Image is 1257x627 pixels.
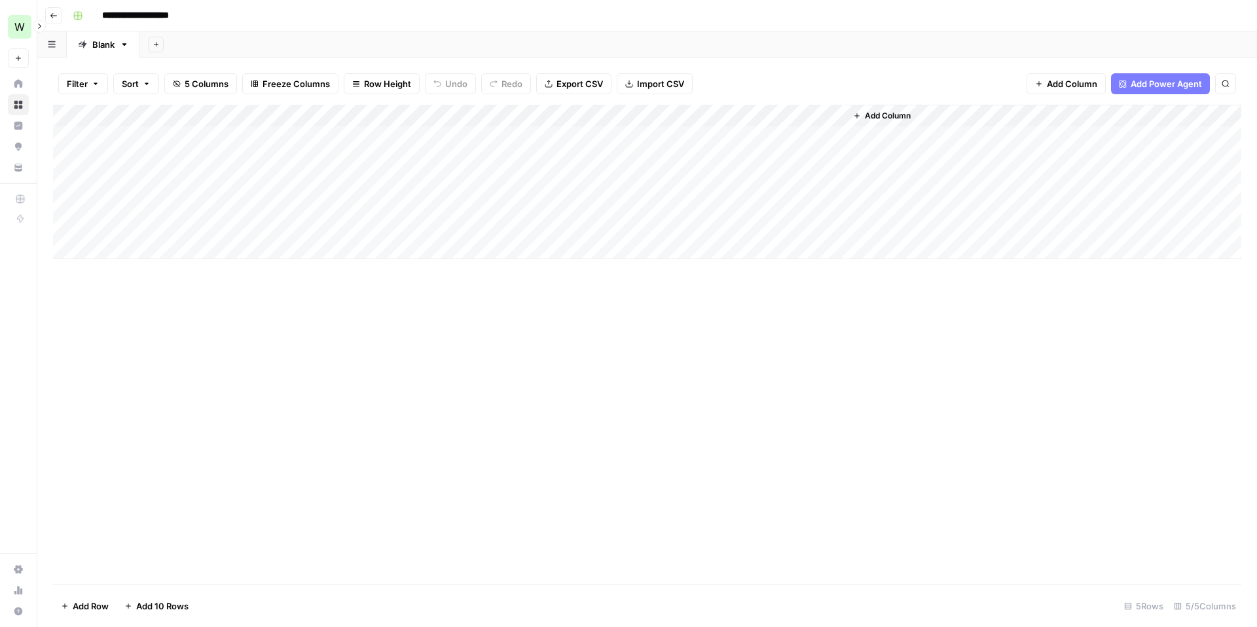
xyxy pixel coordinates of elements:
[73,600,109,613] span: Add Row
[8,10,29,43] button: Workspace: Workspace1
[117,596,196,617] button: Add 10 Rows
[1027,73,1106,94] button: Add Column
[8,580,29,601] a: Usage
[1169,596,1241,617] div: 5/5 Columns
[445,77,467,90] span: Undo
[8,136,29,157] a: Opportunities
[113,73,159,94] button: Sort
[8,601,29,622] button: Help + Support
[14,19,25,35] span: W
[8,115,29,136] a: Insights
[344,73,420,94] button: Row Height
[8,94,29,115] a: Browse
[242,73,338,94] button: Freeze Columns
[122,77,139,90] span: Sort
[263,77,330,90] span: Freeze Columns
[481,73,531,94] button: Redo
[536,73,611,94] button: Export CSV
[1111,73,1210,94] button: Add Power Agent
[8,73,29,94] a: Home
[8,157,29,178] a: Your Data
[185,77,228,90] span: 5 Columns
[848,107,916,124] button: Add Column
[637,77,684,90] span: Import CSV
[364,77,411,90] span: Row Height
[67,77,88,90] span: Filter
[1131,77,1202,90] span: Add Power Agent
[92,38,115,51] div: Blank
[865,110,911,122] span: Add Column
[1047,77,1097,90] span: Add Column
[1119,596,1169,617] div: 5 Rows
[501,77,522,90] span: Redo
[136,600,189,613] span: Add 10 Rows
[425,73,476,94] button: Undo
[617,73,693,94] button: Import CSV
[67,31,140,58] a: Blank
[164,73,237,94] button: 5 Columns
[8,559,29,580] a: Settings
[53,596,117,617] button: Add Row
[58,73,108,94] button: Filter
[556,77,603,90] span: Export CSV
